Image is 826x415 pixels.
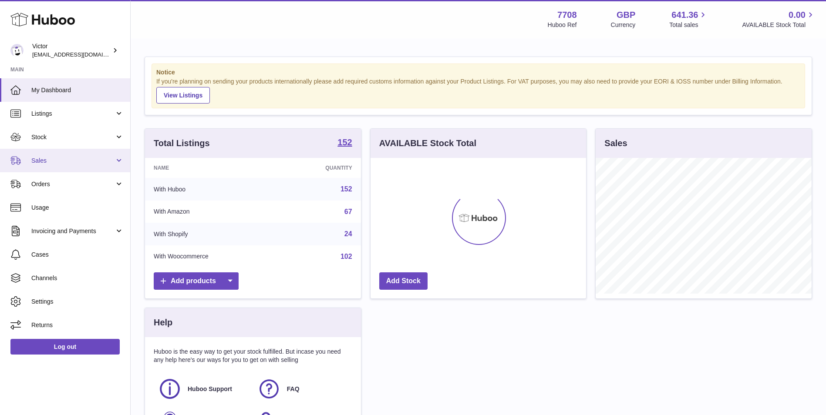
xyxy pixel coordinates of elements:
[31,110,115,118] span: Listings
[31,86,124,94] span: My Dashboard
[154,137,210,149] h3: Total Listings
[31,133,115,141] span: Stock
[156,77,800,104] div: If you're planning on sending your products internationally please add required customs informati...
[156,68,800,77] strong: Notice
[287,385,300,393] span: FAQ
[31,251,124,259] span: Cases
[32,42,111,59] div: Victor
[10,44,24,57] img: internalAdmin-7708@internal.huboo.com
[341,253,352,260] a: 102
[145,178,279,201] td: With Huboo
[611,21,636,29] div: Currency
[344,230,352,238] a: 24
[31,157,115,165] span: Sales
[548,21,577,29] div: Huboo Ref
[31,321,124,329] span: Returns
[669,21,708,29] span: Total sales
[789,9,806,21] span: 0.00
[344,208,352,215] a: 67
[154,272,239,290] a: Add products
[379,272,428,290] a: Add Stock
[604,137,627,149] h3: Sales
[32,51,128,58] span: [EMAIL_ADDRESS][DOMAIN_NAME]
[145,201,279,223] td: With Amazon
[557,9,577,21] strong: 7708
[31,298,124,306] span: Settings
[337,138,352,147] strong: 152
[145,223,279,245] td: With Shopify
[341,185,352,193] a: 152
[145,158,279,178] th: Name
[671,9,698,21] span: 641.36
[158,377,249,401] a: Huboo Support
[279,158,361,178] th: Quantity
[617,9,635,21] strong: GBP
[669,9,708,29] a: 641.36 Total sales
[154,317,172,328] h3: Help
[31,227,115,235] span: Invoicing and Payments
[31,180,115,188] span: Orders
[154,348,352,364] p: Huboo is the easy way to get your stock fulfilled. But incase you need any help here's our ways f...
[156,87,210,104] a: View Listings
[379,137,476,149] h3: AVAILABLE Stock Total
[145,245,279,268] td: With Woocommerce
[188,385,232,393] span: Huboo Support
[742,9,816,29] a: 0.00 AVAILABLE Stock Total
[31,204,124,212] span: Usage
[257,377,348,401] a: FAQ
[31,274,124,282] span: Channels
[10,339,120,355] a: Log out
[742,21,816,29] span: AVAILABLE Stock Total
[337,138,352,148] a: 152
